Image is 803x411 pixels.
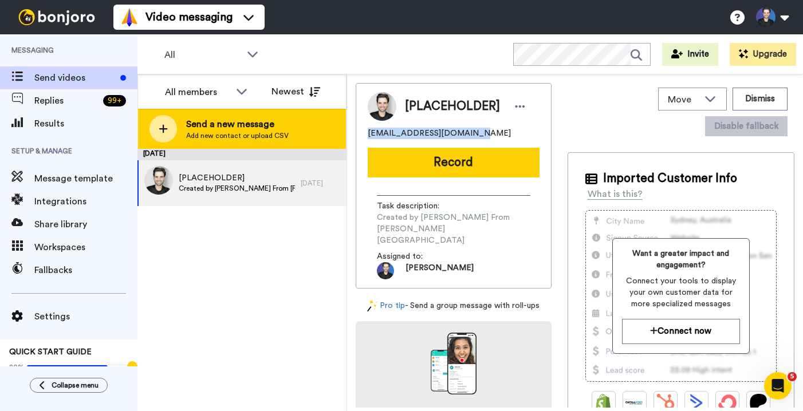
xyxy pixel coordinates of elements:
span: Integrations [34,195,137,208]
img: download [431,333,477,394]
span: QUICK START GUIDE [9,348,92,356]
span: Add new contact or upload CSV [186,131,289,140]
span: 80% [9,362,24,372]
div: [DATE] [137,149,347,160]
span: Message template [34,172,137,185]
span: Imported Customer Info [603,170,737,187]
span: Task description : [377,200,457,212]
button: Disable fallback [705,116,788,136]
div: [DATE] [301,179,341,188]
button: Newest [263,80,329,103]
span: All [164,48,241,62]
div: Tooltip anchor [127,361,137,372]
span: [PLACEHOLDER] [179,172,295,184]
img: magic-wand.svg [367,300,377,312]
div: All members [165,85,230,99]
span: [PERSON_NAME] [406,262,474,279]
span: Created by [PERSON_NAME] From [PERSON_NAME][GEOGRAPHIC_DATA] [179,184,295,193]
img: 6be86ef7-c569-4fce-93cb-afb5ceb4fafb-1583875477.jpg [377,262,394,279]
span: Want a greater impact and engagement? [622,248,740,271]
span: Send a new message [186,117,289,131]
span: Send videos [34,71,116,85]
div: 99 + [103,95,126,106]
span: Created by [PERSON_NAME] From [PERSON_NAME][GEOGRAPHIC_DATA] [377,212,530,246]
span: Share library [34,218,137,231]
div: - Send a group message with roll-ups [356,300,552,312]
button: Collapse menu [30,378,108,393]
img: vm-color.svg [120,8,139,26]
span: [PLACEHOLDER] [405,98,500,115]
button: Connect now [622,319,740,343]
span: Replies [34,94,99,108]
button: Invite [662,43,718,66]
img: bj-logo-header-white.svg [14,9,100,25]
span: Results [34,117,137,131]
img: Image of [PLACEHOLDER] [368,92,396,121]
span: Move [668,93,699,106]
img: 6e068e8c-427a-4d8a-b15f-36e1abfcd730 [144,166,173,195]
button: Dismiss [733,88,788,110]
span: 5 [788,372,797,381]
span: Workspaces [34,240,137,254]
button: Upgrade [730,43,796,66]
span: Fallbacks [34,263,137,277]
span: [EMAIL_ADDRESS][DOMAIN_NAME] [368,128,511,139]
button: Record [368,148,540,177]
span: Video messaging [145,9,233,25]
span: Collapse menu [52,381,99,390]
span: Assigned to: [377,251,457,262]
span: Settings [34,310,137,323]
span: Connect your tools to display your own customer data for more specialized messages [622,275,740,310]
a: Pro tip [367,300,405,312]
div: What is this? [588,187,643,201]
iframe: Intercom live chat [764,372,792,400]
